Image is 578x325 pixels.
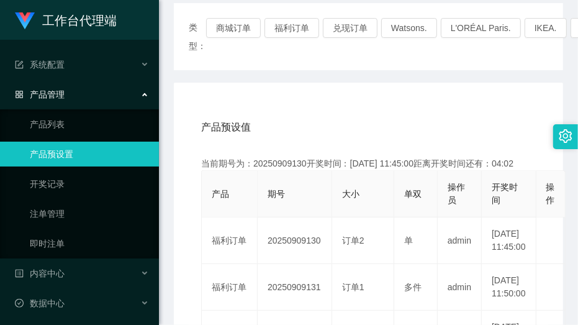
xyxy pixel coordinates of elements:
img: logo.9652507e.png [15,12,35,30]
button: 兑现订单 [323,18,377,38]
a: 产品预设置 [30,142,149,167]
td: [DATE] 11:45:00 [482,217,536,264]
td: 20250909130 [258,217,332,264]
span: 产品 [212,189,229,199]
span: 大小 [342,189,359,199]
h1: 工作台代理端 [42,1,117,40]
td: admin [438,217,482,264]
span: 操作 [546,182,555,205]
span: 操作员 [448,182,465,205]
span: 期号 [268,189,285,199]
td: admin [438,264,482,311]
button: Watsons. [381,18,437,38]
td: 福利订单 [202,264,258,311]
span: 单双 [404,189,422,199]
span: 类型： [189,18,206,55]
div: 当前期号为：20250909130开奖时间：[DATE] 11:45:00距离开奖时间还有：04:02 [201,157,536,170]
span: 订单2 [342,236,364,245]
td: [DATE] 11:50:00 [482,264,536,311]
button: L'ORÉAL Paris. [441,18,521,38]
i: 图标: form [15,60,24,69]
button: 福利订单 [264,18,319,38]
button: IKEA. [525,18,567,38]
span: 产品管理 [15,89,65,99]
span: 开奖时间 [492,182,518,205]
button: 商城订单 [206,18,261,38]
span: 产品预设值 [201,120,251,135]
a: 产品列表 [30,112,149,137]
i: 图标: profile [15,269,24,278]
span: 订单1 [342,282,364,292]
i: 图标: setting [559,129,572,143]
i: 图标: appstore-o [15,90,24,99]
a: 即时注单 [30,231,149,256]
span: 系统配置 [15,60,65,70]
i: 图标: check-circle-o [15,299,24,308]
a: 注单管理 [30,201,149,226]
span: 数据中心 [15,298,65,308]
a: 开奖记录 [30,172,149,196]
span: 内容中心 [15,268,65,278]
span: 单 [404,236,413,245]
span: 多件 [404,282,422,292]
td: 福利订单 [202,217,258,264]
a: 工作台代理端 [15,15,117,25]
td: 20250909131 [258,264,332,311]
